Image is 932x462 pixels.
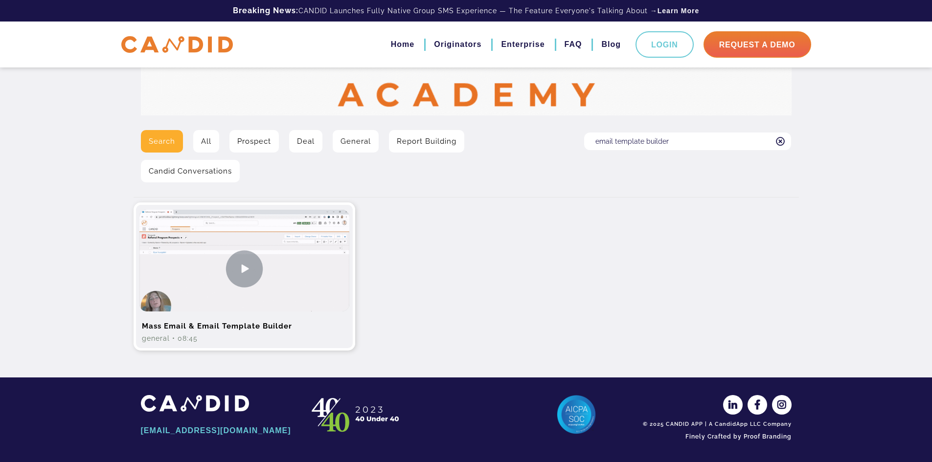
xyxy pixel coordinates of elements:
a: All [193,130,219,153]
a: General [333,130,379,153]
a: Blog [601,36,621,53]
a: FAQ [565,36,582,53]
a: Deal [289,130,322,153]
div: General • 08:45 [139,333,349,343]
a: Login [636,31,694,58]
a: [EMAIL_ADDRESS][DOMAIN_NAME] [141,422,293,439]
b: Breaking News: [233,6,298,15]
a: Report Building [389,130,464,153]
img: CANDID APP [307,395,405,434]
div: © 2025 CANDID APP | A CandidApp LLC Company [640,420,792,428]
a: Finely Crafted by Proof Branding [640,428,792,445]
a: Request A Demo [704,31,811,58]
img: AICPA SOC 2 [557,395,596,434]
img: CANDID APP [121,36,233,53]
h2: Mass Email & Email Template Builder [139,311,349,333]
img: CANDID APP [141,395,249,411]
a: Enterprise [501,36,545,53]
a: Prospect [229,130,279,153]
a: Originators [434,36,481,53]
a: Learn More [658,6,699,16]
a: Candid Conversations [141,160,240,182]
img: Mass Email & Email Template Builder Video [139,210,349,328]
a: Home [391,36,414,53]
